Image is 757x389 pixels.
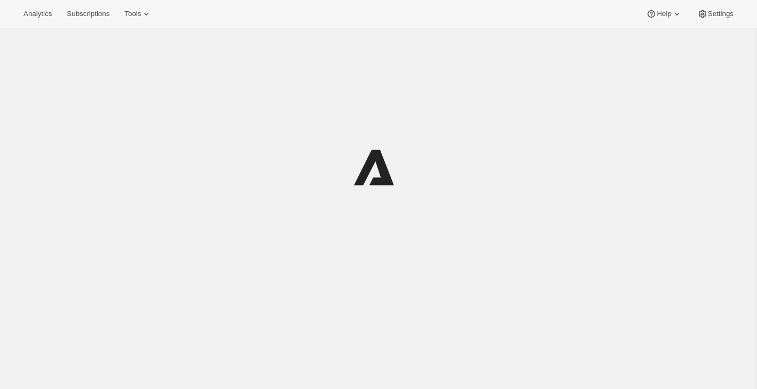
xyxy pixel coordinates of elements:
span: Help [657,10,671,18]
button: Analytics [17,6,58,21]
button: Tools [118,6,158,21]
span: Analytics [23,10,52,18]
button: Settings [691,6,740,21]
button: Help [640,6,688,21]
span: Subscriptions [67,10,109,18]
span: Settings [708,10,734,18]
span: Tools [124,10,141,18]
button: Subscriptions [60,6,116,21]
